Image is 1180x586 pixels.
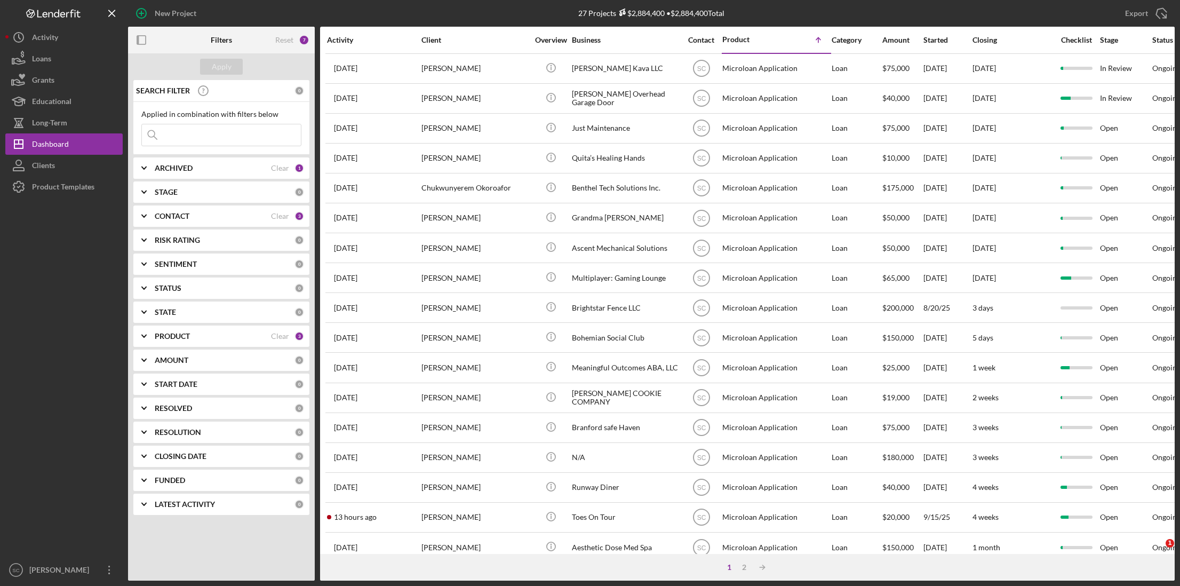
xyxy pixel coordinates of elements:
[572,114,679,142] div: Just Maintenance
[832,503,881,532] div: Loan
[421,473,528,502] div: [PERSON_NAME]
[334,64,357,73] time: 2025-05-28 14:41
[832,114,881,142] div: Loan
[334,393,357,402] time: 2025-09-03 18:35
[923,234,971,262] div: [DATE]
[5,133,123,155] a: Dashboard
[421,204,528,232] div: [PERSON_NAME]
[697,454,706,462] text: SC
[697,514,706,521] text: SC
[294,403,304,413] div: 0
[1100,294,1151,322] div: Open
[421,414,528,442] div: [PERSON_NAME]
[421,503,528,532] div: [PERSON_NAME]
[923,294,971,322] div: 8/20/25
[211,36,232,44] b: Filters
[421,353,528,382] div: [PERSON_NAME]
[923,414,971,442] div: [DATE]
[722,323,829,352] div: Microloan Application
[294,283,304,293] div: 0
[972,363,995,372] time: 1 week
[697,215,706,222] text: SC
[1100,174,1151,202] div: Open
[155,236,200,244] b: RISK RATING
[136,86,190,95] b: SEARCH FILTER
[697,484,706,492] text: SC
[832,473,881,502] div: Loan
[155,212,189,220] b: CONTACT
[697,304,706,312] text: SC
[923,54,971,83] div: [DATE]
[923,144,971,172] div: [DATE]
[882,512,910,521] span: $20,000
[1100,473,1151,502] div: Open
[294,452,304,461] div: 0
[572,353,679,382] div: Meaningful Outcomes ABA, LLC
[327,36,420,44] div: Activity
[972,543,1000,552] time: 1 month
[832,323,881,352] div: Loan
[294,187,304,197] div: 0
[722,414,829,442] div: Microloan Application
[334,513,377,521] time: 2025-10-01 04:46
[421,323,528,352] div: [PERSON_NAME]
[5,176,123,197] a: Product Templates
[572,84,679,113] div: [PERSON_NAME] Overhead Garage Door
[1125,3,1148,24] div: Export
[1100,533,1151,561] div: Open
[294,307,304,317] div: 0
[1100,114,1151,142] div: Open
[5,91,123,112] button: Educational
[882,543,914,552] span: $150,000
[271,332,289,340] div: Clear
[155,164,193,172] b: ARCHIVED
[5,27,123,48] a: Activity
[832,204,881,232] div: Loan
[882,303,914,312] span: $200,000
[155,188,178,196] b: STAGE
[882,333,914,342] span: $150,000
[421,234,528,262] div: [PERSON_NAME]
[294,379,304,389] div: 0
[294,235,304,245] div: 0
[271,164,289,172] div: Clear
[1100,414,1151,442] div: Open
[572,473,679,502] div: Runway Diner
[832,294,881,322] div: Loan
[334,304,357,312] time: 2025-08-20 15:51
[923,323,971,352] div: [DATE]
[572,264,679,292] div: Multiplayer: Gaming Lounge
[334,363,357,372] time: 2025-09-12 16:23
[294,86,304,96] div: 0
[421,444,528,472] div: [PERSON_NAME]
[697,65,706,73] text: SC
[294,476,304,485] div: 0
[294,355,304,365] div: 0
[155,380,197,389] b: START DATE
[832,84,881,113] div: Loan
[882,64,910,73] span: $75,000
[722,54,829,83] div: Microloan Application
[1100,384,1151,412] div: Open
[697,155,706,162] text: SC
[5,559,123,581] button: SC[PERSON_NAME]
[334,213,357,222] time: 2025-07-30 18:21
[421,54,528,83] div: [PERSON_NAME]
[5,155,123,176] button: Clients
[882,482,910,492] span: $40,000
[572,503,679,532] div: Toes On Tour
[882,36,922,44] div: Amount
[572,444,679,472] div: N/A
[421,144,528,172] div: [PERSON_NAME]
[923,473,971,502] div: [DATE]
[972,153,996,162] time: [DATE]
[882,393,910,402] span: $19,000
[923,264,971,292] div: [DATE]
[972,243,996,252] time: [DATE]
[923,84,971,113] div: [DATE]
[12,567,19,573] text: SC
[32,91,71,115] div: Educational
[212,59,232,75] div: Apply
[334,423,357,432] time: 2025-09-08 20:50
